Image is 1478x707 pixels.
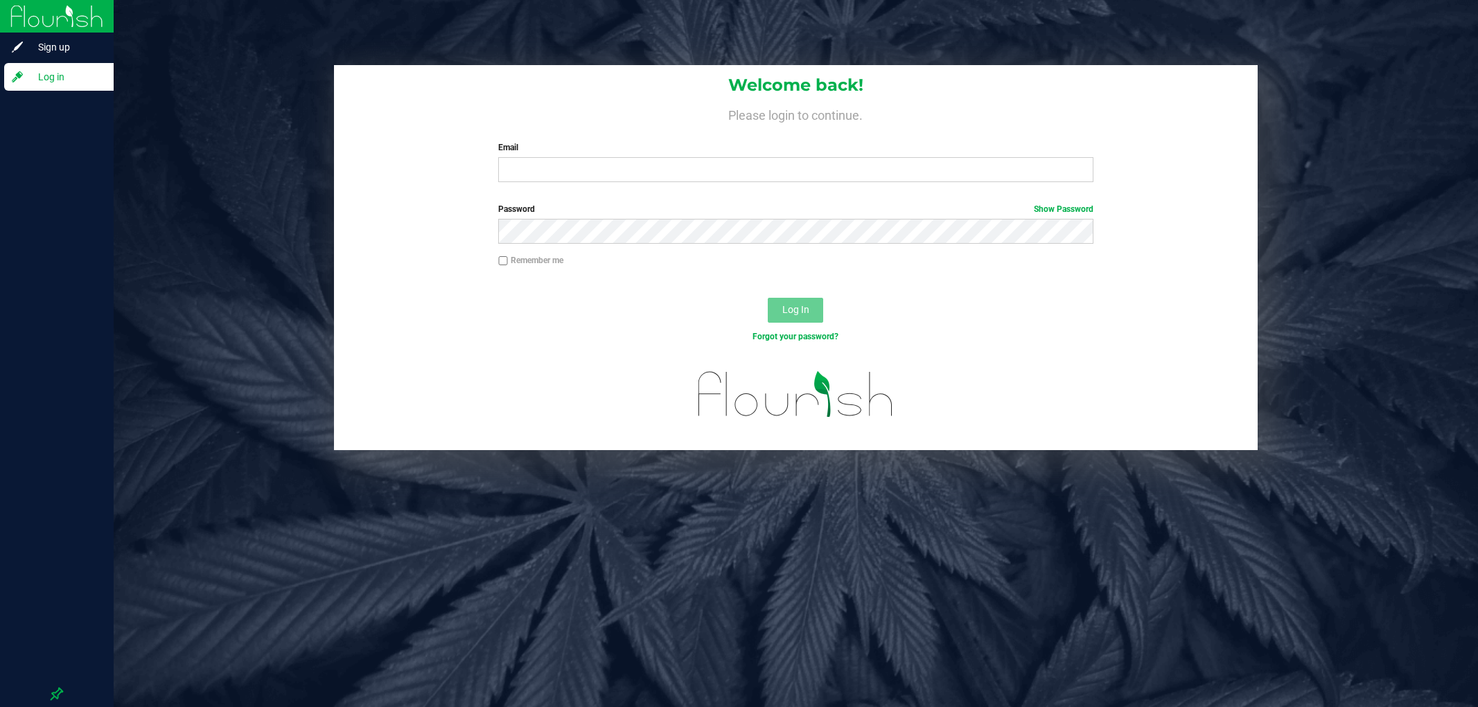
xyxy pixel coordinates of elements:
label: Email [498,141,1093,154]
span: Password [498,204,535,214]
label: Remember me [498,254,563,267]
span: Log In [782,304,809,315]
a: Forgot your password? [753,332,838,341]
inline-svg: Sign up [10,40,24,54]
inline-svg: Log in [10,70,24,84]
img: flourish_logo.svg [680,357,911,431]
h1: Welcome back! [334,76,1258,94]
a: Show Password [1034,204,1093,214]
span: Sign up [24,39,107,55]
h4: Please login to continue. [334,105,1258,122]
button: Log In [768,298,823,323]
span: Log in [24,69,107,85]
label: Pin the sidebar to full width on large screens [50,687,64,701]
input: Remember me [498,256,508,266]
